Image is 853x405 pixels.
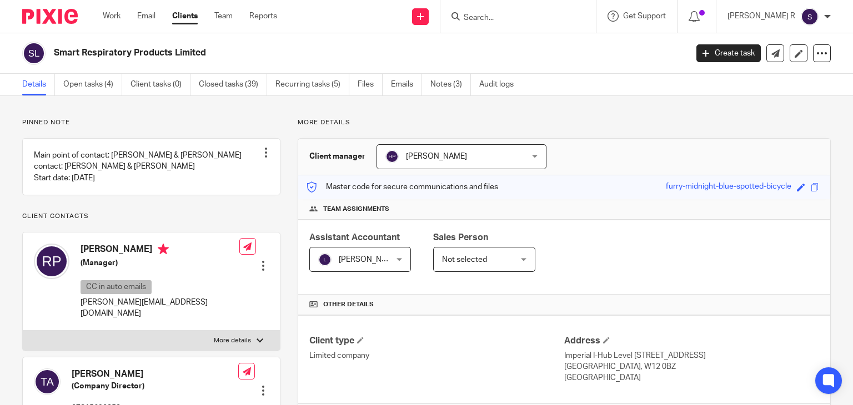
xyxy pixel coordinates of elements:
h4: [PERSON_NAME] [81,244,239,257]
h3: Client manager [309,151,365,162]
img: Pixie [22,9,78,24]
p: Client contacts [22,212,280,221]
img: svg%3E [34,244,69,279]
span: Not selected [442,256,487,264]
p: [PERSON_NAME][EMAIL_ADDRESS][DOMAIN_NAME] [81,297,239,320]
input: Search [463,13,563,23]
span: [PERSON_NAME] V [339,256,407,264]
h5: (Manager) [81,257,239,269]
p: Limited company [309,350,564,361]
a: Closed tasks (39) [199,74,267,95]
a: Create task [696,44,761,62]
a: Open tasks (4) [63,74,122,95]
a: Email [137,11,155,22]
a: Notes (3) [430,74,471,95]
span: Get Support [623,12,666,20]
a: Emails [391,74,422,95]
i: Primary [158,244,169,255]
p: [GEOGRAPHIC_DATA], W12 0BZ [564,361,819,372]
span: Other details [323,300,374,309]
span: [PERSON_NAME] [406,153,467,160]
span: Assistant Accountant [309,233,400,242]
p: [GEOGRAPHIC_DATA] [564,372,819,383]
span: Sales Person [433,233,488,242]
p: CC in auto emails [81,280,152,294]
a: Clients [172,11,198,22]
p: Master code for secure communications and files [307,181,498,193]
span: Team assignments [323,205,389,214]
p: More details [298,118,831,127]
h5: (Company Director) [72,381,238,392]
img: svg%3E [318,253,332,266]
h4: Client type [309,335,564,347]
a: Recurring tasks (5) [275,74,349,95]
a: Team [214,11,233,22]
h2: Smart Respiratory Products Limited [54,47,555,59]
a: Client tasks (0) [131,74,190,95]
h4: [PERSON_NAME] [72,368,238,380]
p: Pinned note [22,118,280,127]
a: Details [22,74,55,95]
div: furry-midnight-blue-spotted-bicycle [666,181,791,194]
a: Work [103,11,121,22]
h4: Address [564,335,819,347]
p: More details [214,336,251,345]
img: svg%3E [385,150,399,163]
img: svg%3E [801,8,819,26]
img: svg%3E [34,368,61,395]
a: Files [358,74,383,95]
p: [PERSON_NAME] R [727,11,795,22]
a: Reports [249,11,277,22]
p: Imperial I-Hub Level [STREET_ADDRESS] [564,350,819,361]
img: svg%3E [22,42,46,65]
a: Audit logs [479,74,522,95]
